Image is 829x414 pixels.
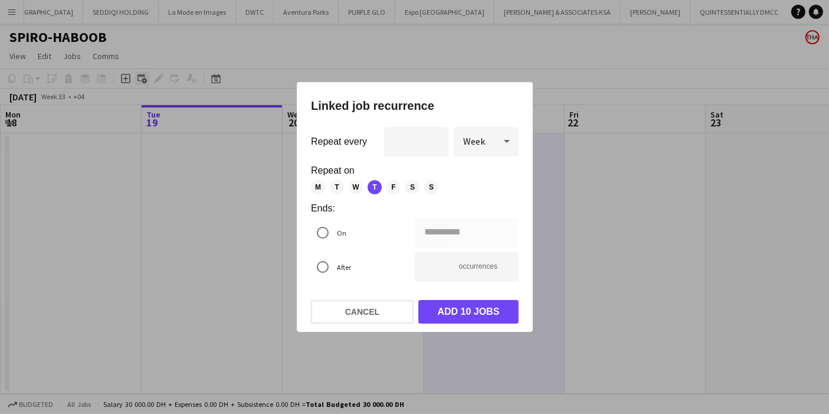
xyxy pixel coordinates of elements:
label: Repeat every [311,137,367,146]
button: Cancel [311,300,414,324]
span: S [424,180,438,194]
h1: Linked job recurrence [311,96,519,115]
label: After [335,258,351,276]
span: M [311,180,325,194]
span: W [349,180,363,194]
span: S [405,180,420,194]
span: T [330,180,344,194]
mat-chip-listbox: Repeat weekly [311,180,519,194]
label: On [335,224,346,242]
label: Ends: [311,204,519,213]
label: Repeat on [311,166,519,175]
span: T [368,180,382,194]
span: F [386,180,401,194]
button: Add 10 jobs [418,300,519,324]
span: Week [463,135,485,147]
